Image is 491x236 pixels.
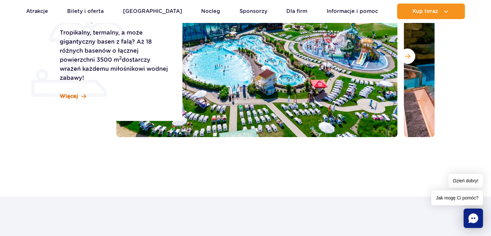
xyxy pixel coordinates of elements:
button: Następny slajd [400,48,415,64]
a: Atrakcje [26,4,48,19]
span: Kup teraz [413,8,438,14]
a: Więcej [60,93,86,100]
div: Chat [464,209,483,228]
p: Tropikalny, termalny, a może gigantyczny basen z falą? Aż 18 różnych basenów o łącznej powierzchn... [60,28,168,82]
a: Informacje i pomoc [327,4,378,19]
sup: 2 [119,55,122,60]
span: Jak mogę Ci pomóc? [431,190,483,205]
a: Sponsorzy [240,4,267,19]
a: Bilety i oferta [67,4,104,19]
span: Więcej [60,93,78,100]
a: Dla firm [286,4,307,19]
button: Kup teraz [397,4,465,19]
span: Dzień dobry! [448,174,483,188]
a: Nocleg [201,4,220,19]
a: [GEOGRAPHIC_DATA] [123,4,182,19]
